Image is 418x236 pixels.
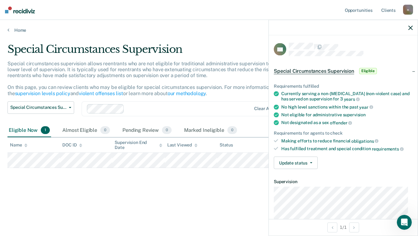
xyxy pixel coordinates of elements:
[327,222,337,232] button: Previous Opportunity
[274,131,413,136] div: Requirements for agents to check
[343,112,366,117] span: supervision
[167,142,197,148] div: Last Viewed
[269,219,418,235] div: 1 / 1
[7,43,321,61] div: Special Circumstances Supervision
[10,105,66,110] span: Special Circumstances Supervision
[183,124,238,137] div: Marked Ineligible
[100,126,110,134] span: 0
[10,142,27,148] div: Name
[168,90,206,96] a: our methodology
[7,61,313,96] p: Special circumstances supervision allows reentrants who are not eligible for traditional administ...
[254,106,281,111] div: Clear agents
[79,90,123,96] a: violent offenses list
[359,104,373,109] span: year
[372,146,404,151] span: requirements
[227,126,237,134] span: 0
[281,104,413,110] div: No high level sanctions within the past
[7,27,411,33] a: Home
[5,7,35,13] img: Recidiviz
[61,124,111,137] div: Almost Eligible
[41,126,50,134] span: 1
[281,120,413,126] div: Not designated as a sex
[330,120,352,125] span: offender
[281,138,413,144] div: Making efforts to reduce financial
[115,140,162,150] div: Supervision End Date
[344,97,360,102] span: years
[62,142,82,148] div: DOC ID
[281,91,413,102] div: Currently serving a non-[MEDICAL_DATA] (non-violent case) and has served on supervision for 3
[220,142,233,148] div: Status
[274,157,318,169] button: Update status
[349,222,359,232] button: Next Opportunity
[7,124,51,137] div: Eligible Now
[397,215,412,230] iframe: Intercom live chat
[269,61,418,81] div: Special Circumstances SupervisionEligible
[274,68,354,74] span: Special Circumstances Supervision
[359,68,377,74] span: Eligible
[403,5,413,15] div: n
[15,90,70,96] a: supervision levels policy
[281,112,413,118] div: Not eligible for administrative
[274,179,413,184] dt: Supervision
[281,146,413,152] div: Has fulfilled treatment and special condition
[274,83,413,89] div: Requirements fulfilled
[121,124,173,137] div: Pending Review
[162,126,172,134] span: 0
[351,138,378,143] span: obligations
